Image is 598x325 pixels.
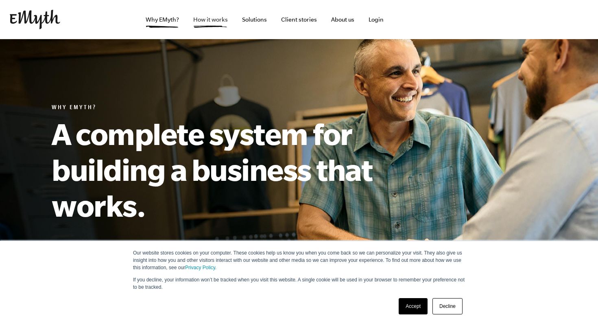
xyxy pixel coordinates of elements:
h6: Why EMyth? [52,104,410,112]
a: Decline [432,298,463,314]
p: If you decline, your information won’t be tracked when you visit this website. A single cookie wi... [133,276,465,291]
h1: A complete system for building a business that works. [52,116,410,223]
a: Privacy Policy [185,265,215,270]
img: EMyth [10,10,60,29]
iframe: Embedded CTA [413,11,499,29]
p: Our website stores cookies on your computer. These cookies help us know you when you come back so... [133,249,465,271]
a: Accept [399,298,428,314]
iframe: Embedded CTA [503,11,588,29]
